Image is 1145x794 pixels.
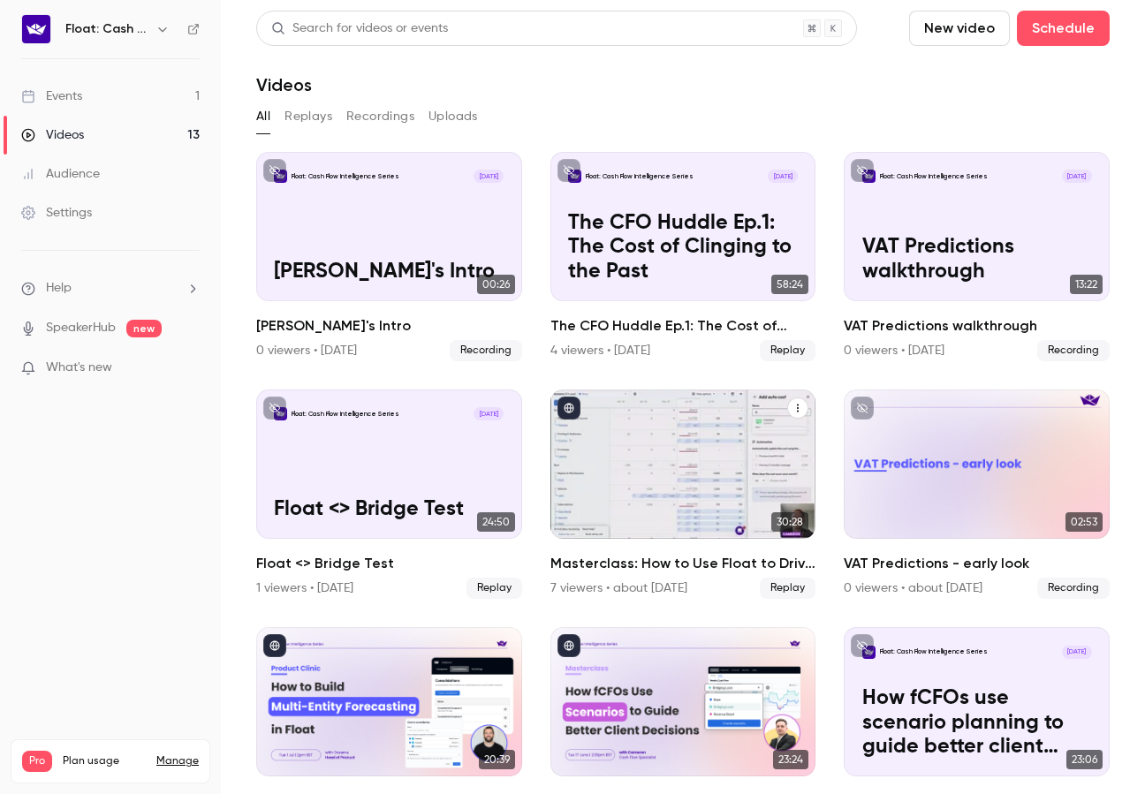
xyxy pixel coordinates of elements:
p: The CFO Huddle Ep.1: The Cost of Clinging to the Past [568,211,798,284]
span: Recording [1037,340,1110,361]
span: Help [46,279,72,298]
div: 7 viewers • about [DATE] [550,579,687,597]
button: unpublished [851,159,874,182]
iframe: Noticeable Trigger [178,360,200,376]
span: Pro [22,751,52,772]
div: 0 viewers • about [DATE] [844,579,982,597]
button: Uploads [428,102,478,131]
section: Videos [256,11,1110,783]
span: 30:28 [771,512,808,532]
span: [DATE] [768,170,798,183]
span: [DATE] [1062,170,1092,183]
h6: Float: Cash Flow Intelligence Series [65,20,148,38]
li: Float <> Bridge Test [256,389,522,599]
span: 23:24 [773,750,808,769]
span: 00:26 [477,275,515,294]
p: Float <> Bridge Test [274,497,504,521]
p: Float: Cash Flow Intelligence Series [880,172,988,181]
button: unpublished [263,159,286,182]
a: SpeakerHub [46,319,116,337]
a: 02:53VAT Predictions - early look0 viewers • about [DATE]Recording [844,389,1110,599]
div: Settings [21,204,92,222]
span: What's new [46,359,112,377]
a: The CFO Huddle Ep.1: The Cost of Clinging to the Past Float: Cash Flow Intelligence Series[DATE]T... [550,152,816,361]
button: Schedule [1017,11,1110,46]
a: VAT Predictions walkthroughFloat: Cash Flow Intelligence Series[DATE]VAT Predictions walkthrough1... [844,152,1110,361]
li: VAT Predictions walkthrough [844,152,1110,361]
span: 02:53 [1065,512,1103,532]
p: [PERSON_NAME]'s Intro [274,260,504,284]
p: How fCFOs use scenario planning to guide better client decisions [862,686,1092,759]
button: unpublished [851,397,874,420]
div: Videos [21,126,84,144]
span: Plan usage [63,754,146,768]
div: Events [21,87,82,105]
span: Recording [450,340,522,361]
span: Recording [1037,578,1110,599]
a: Float <> Bridge TestFloat: Cash Flow Intelligence Series[DATE]Float <> Bridge Test24:50Float <> B... [256,389,522,599]
span: 13:22 [1070,275,1103,294]
a: 30:28Masterclass: How to Use Float to Drive Smarter Cash Flow Decisions7 viewers • about [DATE]Re... [550,389,816,599]
span: 24:50 [477,512,515,532]
h2: VAT Predictions walkthrough [844,315,1110,337]
span: [DATE] [1062,646,1092,659]
p: Float: Cash Flow Intelligence Series [292,410,399,419]
p: Float: Cash Flow Intelligence Series [880,647,988,656]
li: Lauren's Intro [256,152,522,361]
button: Replays [284,102,332,131]
a: Manage [156,754,199,768]
button: published [557,397,580,420]
div: 4 viewers • [DATE] [550,342,650,359]
div: 1 viewers • [DATE] [256,579,353,597]
span: Replay [760,578,815,599]
p: VAT Predictions walkthrough [862,235,1092,283]
span: new [126,320,162,337]
a: Lauren's IntroFloat: Cash Flow Intelligence Series[DATE][PERSON_NAME]'s Intro00:26[PERSON_NAME]'s... [256,152,522,361]
li: help-dropdown-opener [21,279,200,298]
h1: Videos [256,74,312,95]
h2: Masterclass: How to Use Float to Drive Smarter Cash Flow Decisions [550,553,816,574]
div: Audience [21,165,100,183]
li: VAT Predictions - early look [844,389,1110,599]
span: 23:06 [1066,750,1103,769]
span: Replay [466,578,522,599]
button: published [263,634,286,657]
span: 20:39 [479,750,515,769]
span: [DATE] [474,407,504,420]
span: 58:24 [771,275,808,294]
p: Float: Cash Flow Intelligence Series [586,172,694,181]
span: [DATE] [474,170,504,183]
div: Search for videos or events [271,19,448,38]
h2: Float <> Bridge Test [256,553,522,574]
button: unpublished [851,634,874,657]
h2: VAT Predictions - early look [844,553,1110,574]
button: Recordings [346,102,414,131]
button: New video [909,11,1010,46]
li: The CFO Huddle Ep.1: The Cost of Clinging to the Past [550,152,816,361]
button: All [256,102,270,131]
div: 0 viewers • [DATE] [844,342,944,359]
li: Masterclass: How to Use Float to Drive Smarter Cash Flow Decisions [550,389,816,599]
span: Replay [760,340,815,361]
p: Float: Cash Flow Intelligence Series [292,172,399,181]
div: 0 viewers • [DATE] [256,342,357,359]
h2: [PERSON_NAME]'s Intro [256,315,522,337]
button: unpublished [557,159,580,182]
img: Float: Cash Flow Intelligence Series [22,15,50,43]
h2: The CFO Huddle Ep.1: The Cost of Clinging to the Past [550,315,816,337]
button: unpublished [263,397,286,420]
button: published [557,634,580,657]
